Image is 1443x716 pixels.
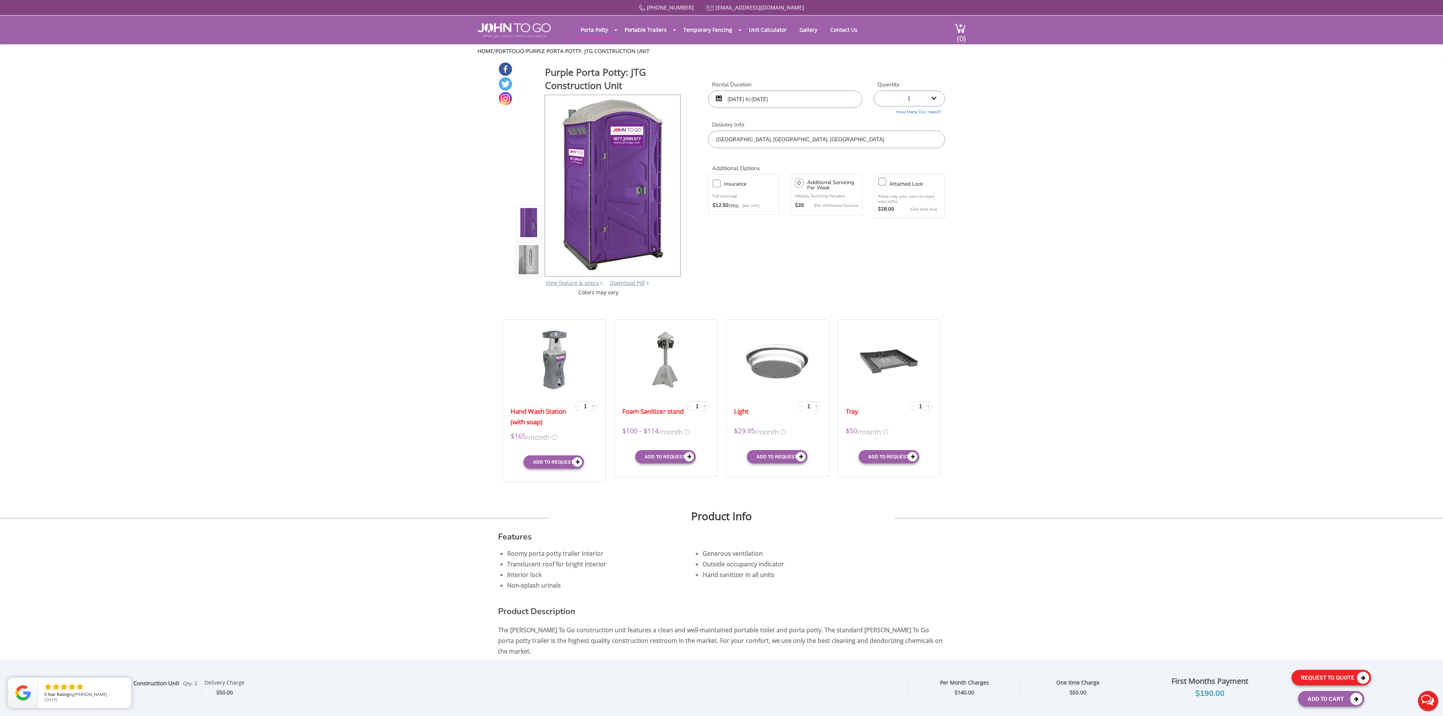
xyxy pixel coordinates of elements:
div: Purple Porta Potty: JTG Construction Unit [72,680,197,689]
li: Hand sanitizer in all units [703,569,889,580]
p: Allow only your users to enjoy your potty. [878,194,941,204]
span: 140.00 [957,689,974,696]
a: Download Pdf [610,279,645,286]
p: {One time fee} [898,206,937,213]
span: /month [659,426,682,437]
li:  [52,682,61,691]
span: + [703,401,707,410]
p: The [PERSON_NAME] To Go construction unit features a clean and well-maintained portable toilet an... [498,623,945,658]
li: Interior lock [507,569,693,580]
img: icon [883,429,888,435]
a: Unit Calculator [743,22,792,37]
img: icon [551,435,557,440]
input: Start date | End date [708,91,862,108]
button: Add To Cart [1298,691,1364,707]
h2: Additional Options [708,156,945,172]
div: Colors may vary [516,289,681,296]
a: Light [734,406,748,417]
strong: $35 [795,202,804,209]
a: View feature & specs [546,279,599,286]
div: First Months Payment [1134,675,1286,688]
a: Facebook [499,63,512,76]
img: chevron.png [647,281,649,285]
h1: Purple Porta Potty: JTG Construction Unit [545,66,681,94]
h3: Attached lock [889,179,948,189]
p: Full coverage [712,192,775,200]
button: Request To Quote [1292,670,1371,685]
span: (0) [957,27,966,44]
a: Instagram [499,92,512,105]
span: - [689,401,691,410]
a: Home [478,47,493,55]
strong: $ [1070,689,1086,696]
span: $100 - $114 [622,426,659,437]
span: [PERSON_NAME] [74,691,107,697]
li:  [75,682,84,691]
img: icon [684,429,690,435]
li: Generous ventilation [703,548,889,559]
button: Add to request [859,450,919,463]
span: by [44,692,125,697]
strong: Per Month Charges [940,679,989,686]
li: Non-splash urinals [507,580,693,591]
a: Portfolio [495,47,524,55]
span: Star Rating [48,691,69,697]
span: + [815,401,818,410]
span: /month [526,431,550,442]
img: right arrow icon [600,281,603,285]
button: Add to request [635,450,696,463]
ul: / / [478,47,966,55]
span: + [926,401,930,410]
a: Temporary Fencing [678,22,738,37]
span: $50 [846,426,857,437]
img: 17 [648,329,682,390]
a: Purple Porta Potty: JTG Construction Unit [526,47,650,55]
a: Gallery [794,22,823,37]
img: Product [519,130,539,308]
img: Product [555,95,670,273]
a: How Many Do I need? [874,106,945,115]
span: 5 [44,691,47,697]
span: - [912,401,915,410]
h3: Insurance [724,179,783,189]
span: + [591,401,595,410]
span: 50.00 [219,689,233,696]
h3: Features [498,533,945,541]
a: Contact Us [825,22,863,37]
img: cart a [954,23,966,33]
div: $ [205,688,245,697]
li: Roomy porta potty trailer interior [507,548,693,559]
li: Translucent roof for bright interior [507,559,693,569]
span: /month [857,426,881,437]
p: (per unit) [739,202,759,209]
button: Add to request [747,450,807,463]
strong: $28.00 [878,206,894,213]
p: Weekly Servicing Included [795,193,858,199]
img: JOHN to go [478,23,551,38]
p: (Per Additional Service) [804,203,858,208]
div: Delivery Charge [205,679,245,688]
strong: $12.50 [712,202,729,209]
span: $165 [511,431,526,442]
label: Quantity [874,81,945,89]
span: [DATE] [44,697,58,702]
a: [EMAIL_ADDRESS][DOMAIN_NAME] [715,4,804,11]
img: Review Rating [16,685,31,700]
strong: $ [954,689,974,696]
a: Twitter [499,77,512,91]
label: Delivery Info [708,121,945,129]
strong: One time Charge [1056,679,1099,686]
img: 17 [534,329,574,390]
img: icon [781,429,786,435]
a: [PHONE_NUMBER] [647,4,694,11]
img: Call [639,5,645,11]
span: $29.95 [734,426,755,437]
a: Portable Trailers [619,22,672,37]
a: Foam Sanitizer stand [622,406,684,417]
li:  [44,682,53,691]
button: Live Chat [1413,686,1443,716]
label: Rental Duration [708,81,862,89]
span: - [801,401,803,410]
img: 17 [859,329,919,390]
span: - [577,401,579,410]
